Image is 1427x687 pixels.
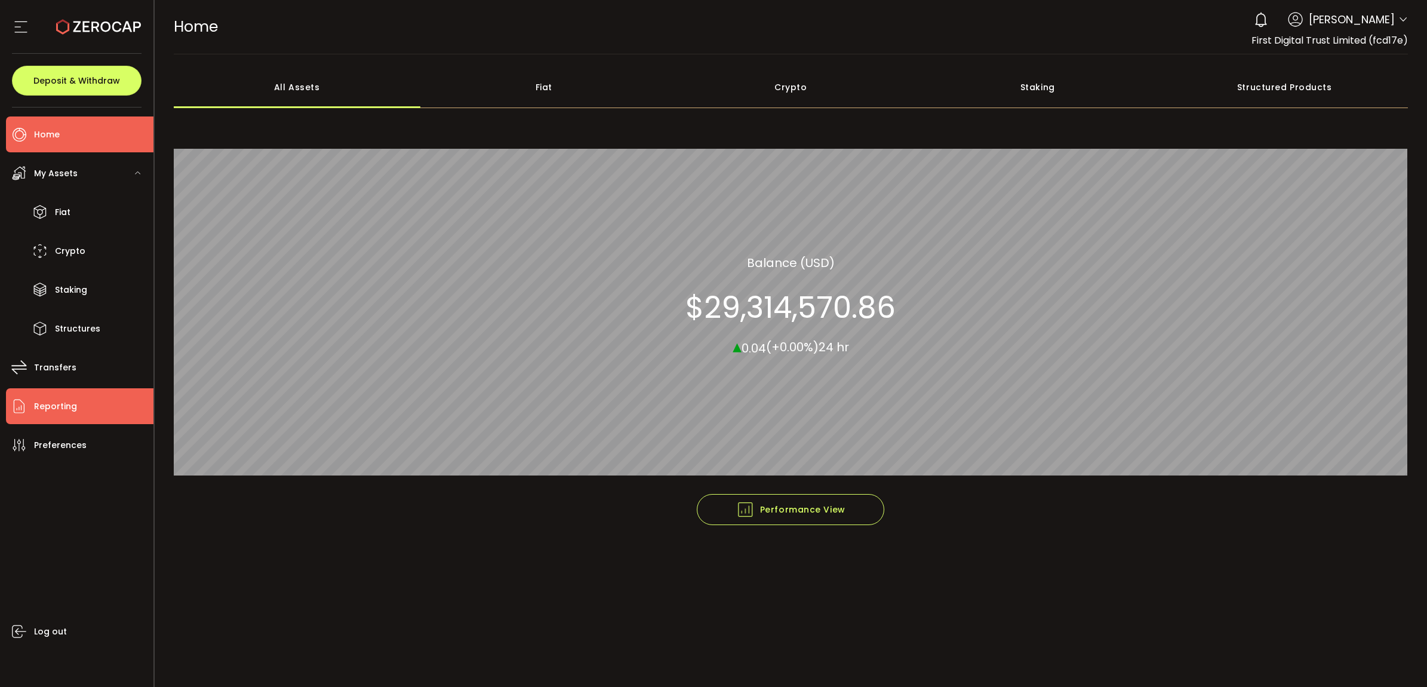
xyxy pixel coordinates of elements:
div: Crypto [668,66,915,108]
span: Fiat [55,204,70,221]
span: Log out [34,623,67,640]
span: 24 hr [819,339,849,355]
button: Deposit & Withdraw [12,66,142,96]
span: Preferences [34,437,87,454]
div: Staking [914,66,1161,108]
section: Balance (USD) [747,253,835,271]
span: My Assets [34,165,78,182]
span: (+0.00%) [766,339,819,355]
span: [PERSON_NAME] [1309,11,1395,27]
span: First Digital Trust Limited (fcd17e) [1251,33,1408,47]
span: Performance View [736,501,845,519]
span: ▴ [733,333,742,358]
div: All Assets [174,66,421,108]
div: Structured Products [1161,66,1408,108]
span: Structures [55,320,100,338]
span: Home [34,126,60,143]
button: Performance View [697,494,884,525]
iframe: Chat Widget [1367,630,1427,687]
span: Home [174,16,218,37]
span: Staking [55,281,87,299]
span: Crypto [55,243,85,260]
section: $29,314,570.86 [685,289,896,325]
span: Transfers [34,359,76,376]
span: 0.04 [742,339,766,356]
div: Fiat [420,66,668,108]
span: Deposit & Withdraw [33,76,120,85]
span: Reporting [34,398,77,415]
